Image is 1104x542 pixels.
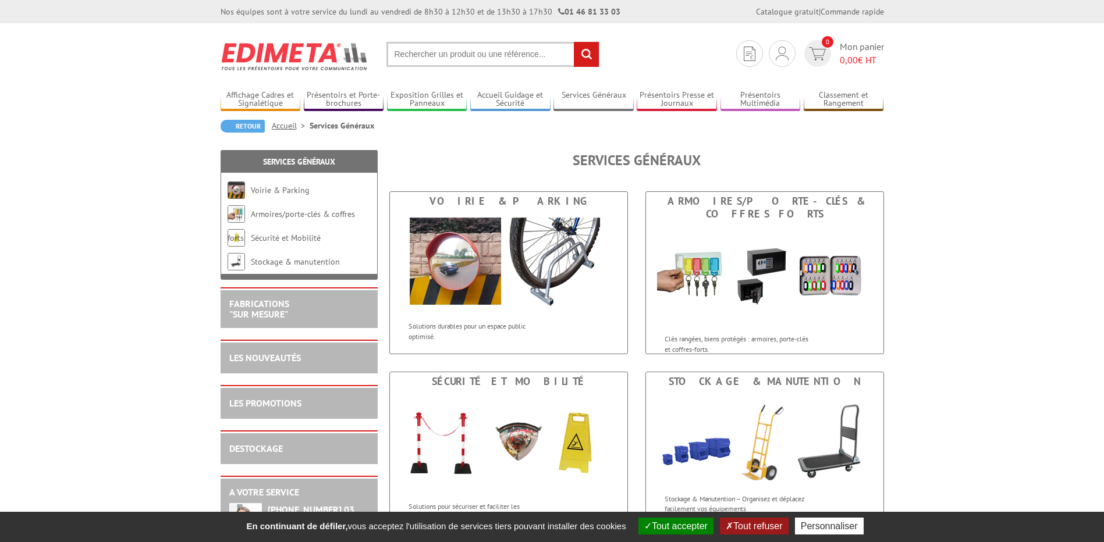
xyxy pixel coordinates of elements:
[470,90,551,109] a: Accueil Guidage et Sécurité
[401,391,616,495] img: Sécurité et Mobilité
[646,391,883,488] img: Stockage & manutention
[272,120,310,131] a: Accueil
[221,35,369,78] img: Edimeta
[389,153,884,168] h1: Services Généraux
[665,334,809,354] p: Clés rangées, biens protégés : armoires, porte-clés et coffres-forts.
[657,223,872,328] img: Armoires/porte-clés & coffres forts
[268,504,354,515] strong: [PHONE_NUMBER] 03
[221,6,620,17] div: Nos équipes sont à votre service du lundi au vendredi de 8h30 à 12h30 et de 13h30 à 17h30
[251,256,340,267] a: Stockage & manutention
[229,397,301,409] a: LES PROMOTIONS
[409,501,553,521] p: Solutions pour sécuriser et faciliter les déplacements dans les espaces publics/privés.
[776,47,789,60] img: devis rapide
[310,120,374,131] li: Services Généraux
[228,181,245,199] img: Voirie & Parking
[251,185,310,195] a: Voirie & Parking
[389,191,628,354] a: Voirie & Parking Voirie & Parking Solutions durables pour un espace public optimisé.
[401,211,616,315] img: Voirie & Parking
[720,518,788,534] button: Tout refuser
[229,443,283,454] a: DESTOCKAGE
[229,487,369,498] h2: A votre service
[240,521,631,531] span: vous acceptez l'utilisation de services tiers pouvant installer des cookies
[649,375,881,388] div: Stockage & manutention
[263,156,335,167] a: Services Généraux
[756,6,819,17] a: Catalogue gratuit
[637,90,717,109] a: Présentoirs Presse et Journaux
[228,209,355,243] a: Armoires/porte-clés & coffres forts
[665,494,809,514] p: Stockage & Manutention – Organisez et déplacez facilement vos équipements
[221,90,301,109] a: Affichage Cadres et Signalétique
[246,521,347,531] strong: En continuant de défiler,
[840,54,858,66] span: 0,00
[840,54,884,67] span: € HT
[409,321,553,341] p: Solutions durables pour un espace public optimisé.
[393,375,624,388] div: Sécurité et Mobilité
[720,90,801,109] a: Présentoirs Multimédia
[821,6,884,17] a: Commande rapide
[804,90,884,109] a: Classement et Rangement
[574,42,599,67] input: rechercher
[638,518,713,534] button: Tout accepter
[756,6,884,17] div: |
[229,352,301,363] a: LES NOUVEAUTÉS
[228,253,245,270] img: Stockage & manutention
[386,42,599,67] input: Rechercher un produit ou une référence...
[251,233,321,243] a: Sécurité et Mobilité
[221,120,265,133] a: Retour
[558,6,620,17] strong: 01 46 81 33 03
[393,195,624,208] div: Voirie & Parking
[795,518,864,534] button: Personnaliser (fenêtre modale)
[645,191,884,354] a: Armoires/porte-clés & coffres forts Armoires/porte-clés & coffres forts Clés rangées, biens proté...
[553,90,634,109] a: Services Généraux
[840,40,884,67] span: Mon panier
[744,47,755,61] img: devis rapide
[229,298,289,320] a: FABRICATIONS"Sur Mesure"
[228,205,245,223] img: Armoires/porte-clés & coffres forts
[649,195,881,220] div: Armoires/porte-clés & coffres forts
[822,36,833,48] span: 0
[645,372,884,534] a: Stockage & manutention Stockage & manutention Stockage & Manutention – Organisez et déplacez faci...
[809,47,826,60] img: devis rapide
[801,40,884,67] a: devis rapide 0 Mon panier 0,00€ HT
[304,90,384,109] a: Présentoirs et Porte-brochures
[387,90,467,109] a: Exposition Grilles et Panneaux
[389,372,628,534] a: Sécurité et Mobilité Sécurité et Mobilité Solutions pour sécuriser et faciliter les déplacements ...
